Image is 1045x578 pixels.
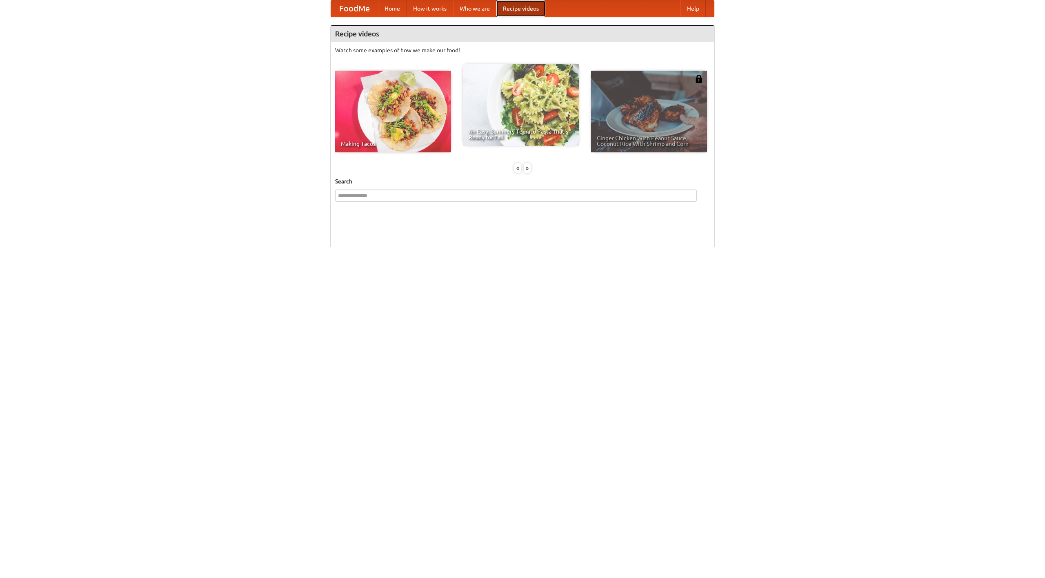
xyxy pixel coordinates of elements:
p: Watch some examples of how we make our food! [335,46,710,54]
span: Making Tacos [341,141,445,147]
a: Recipe videos [496,0,545,17]
h4: Recipe videos [331,26,714,42]
img: 483408.png [695,75,703,83]
a: FoodMe [331,0,378,17]
a: How it works [407,0,453,17]
div: « [514,163,521,173]
a: An Easy, Summery Tomato Pasta That's Ready for Fall [463,64,579,146]
div: » [524,163,531,173]
a: Who we are [453,0,496,17]
a: Home [378,0,407,17]
h5: Search [335,177,710,185]
span: An Easy, Summery Tomato Pasta That's Ready for Fall [469,129,573,140]
a: Making Tacos [335,71,451,152]
a: Help [680,0,706,17]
